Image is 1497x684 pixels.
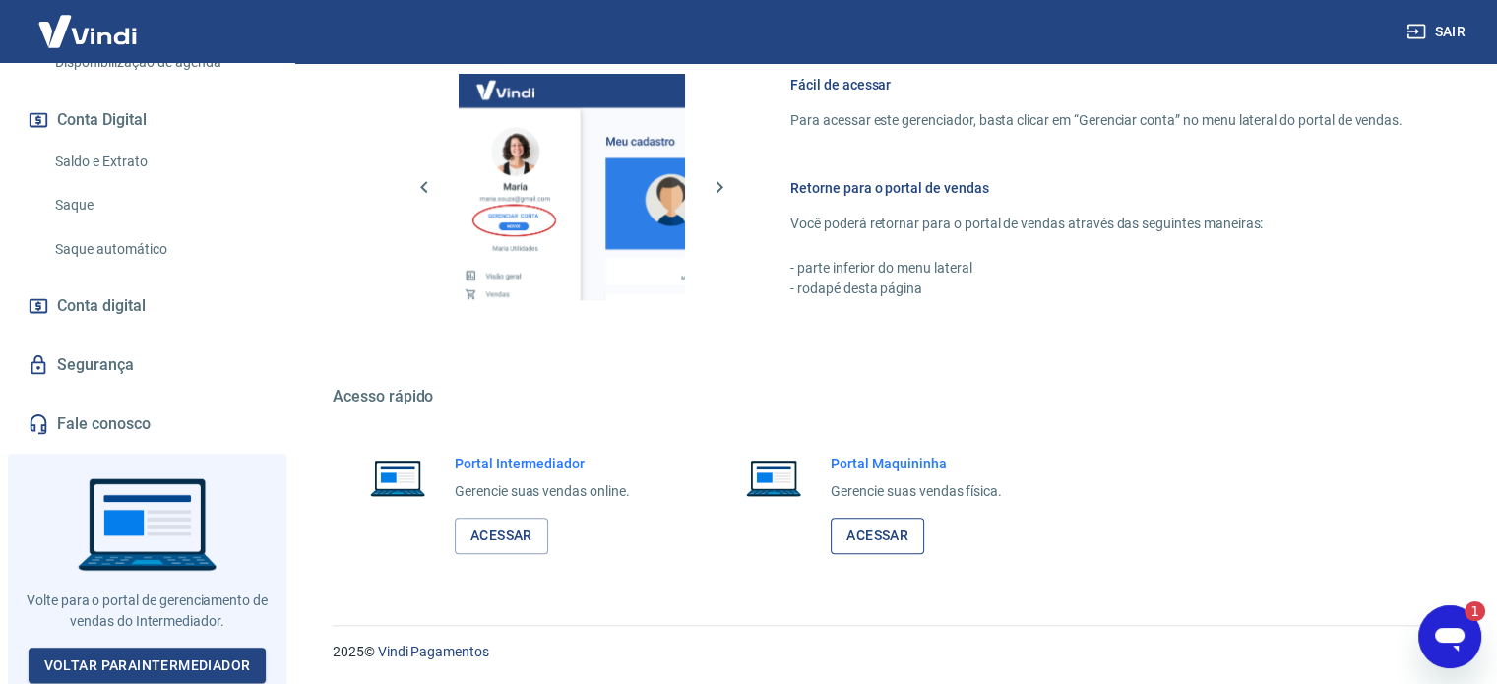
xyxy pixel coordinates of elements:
p: Gerencie suas vendas online. [455,481,630,502]
p: - parte inferior do menu lateral [790,258,1403,279]
a: Vindi Pagamentos [378,644,489,659]
h6: Retorne para o portal de vendas [790,178,1403,198]
p: Você poderá retornar para o portal de vendas através das seguintes maneiras: [790,214,1403,234]
a: Conta digital [24,284,271,328]
p: Gerencie suas vendas física. [831,481,1002,502]
h6: Fácil de acessar [790,75,1403,94]
h6: Portal Maquininha [831,454,1002,473]
p: Para acessar este gerenciador, basta clicar em “Gerenciar conta” no menu lateral do portal de ven... [790,110,1403,131]
a: Segurança [24,343,271,387]
a: Saque [47,185,271,225]
button: Conta Digital [24,98,271,142]
a: Fale conosco [24,403,271,446]
iframe: Número de mensagens não lidas [1446,601,1485,621]
img: Imagem de um notebook aberto [732,454,815,501]
h5: Acesso rápido [333,387,1450,406]
iframe: Botão para iniciar a janela de mensagens, 1 mensagem não lida [1418,605,1481,668]
a: Acessar [831,518,924,554]
a: Saque automático [47,229,271,270]
a: Voltar paraIntermediador [29,648,267,684]
button: Sair [1403,14,1473,50]
h6: Portal Intermediador [455,454,630,473]
img: Imagem de um notebook aberto [356,454,439,501]
a: Saldo e Extrato [47,142,271,182]
img: Imagem da dashboard mostrando o botão de gerenciar conta na sidebar no lado esquerdo [459,74,685,300]
a: Disponibilização de agenda [47,42,271,83]
p: 2025 © [333,642,1450,662]
span: Conta digital [57,292,146,320]
img: Vindi [24,1,152,61]
p: - rodapé desta página [790,279,1403,299]
a: Acessar [455,518,548,554]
